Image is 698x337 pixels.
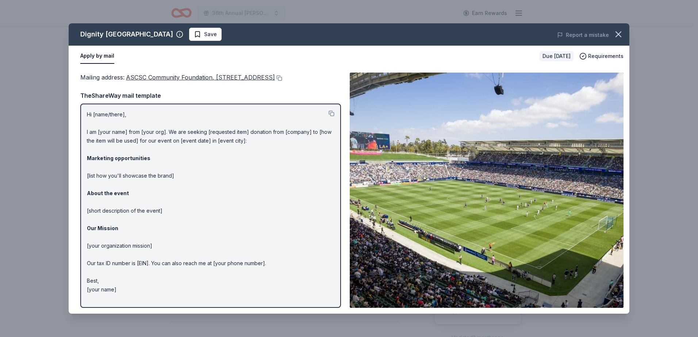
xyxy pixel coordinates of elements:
[350,73,624,308] img: Image for Dignity Health Sports Park
[80,49,114,64] button: Apply by mail
[126,74,275,81] span: ASCSC Community Foundation, [STREET_ADDRESS]
[540,51,574,61] div: Due [DATE]
[87,190,129,196] strong: About the event
[80,73,341,82] div: Mailing address :
[87,110,334,294] p: Hi [name/there], I am [your name] from [your org]. We are seeking [requested item] donation from ...
[588,52,624,61] span: Requirements
[189,28,222,41] button: Save
[557,31,609,39] button: Report a mistake
[87,225,118,231] strong: Our Mission
[579,52,624,61] button: Requirements
[87,155,150,161] strong: Marketing opportunities
[80,91,341,100] div: TheShareWay mail template
[80,28,173,40] div: Dignity [GEOGRAPHIC_DATA]
[204,30,217,39] span: Save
